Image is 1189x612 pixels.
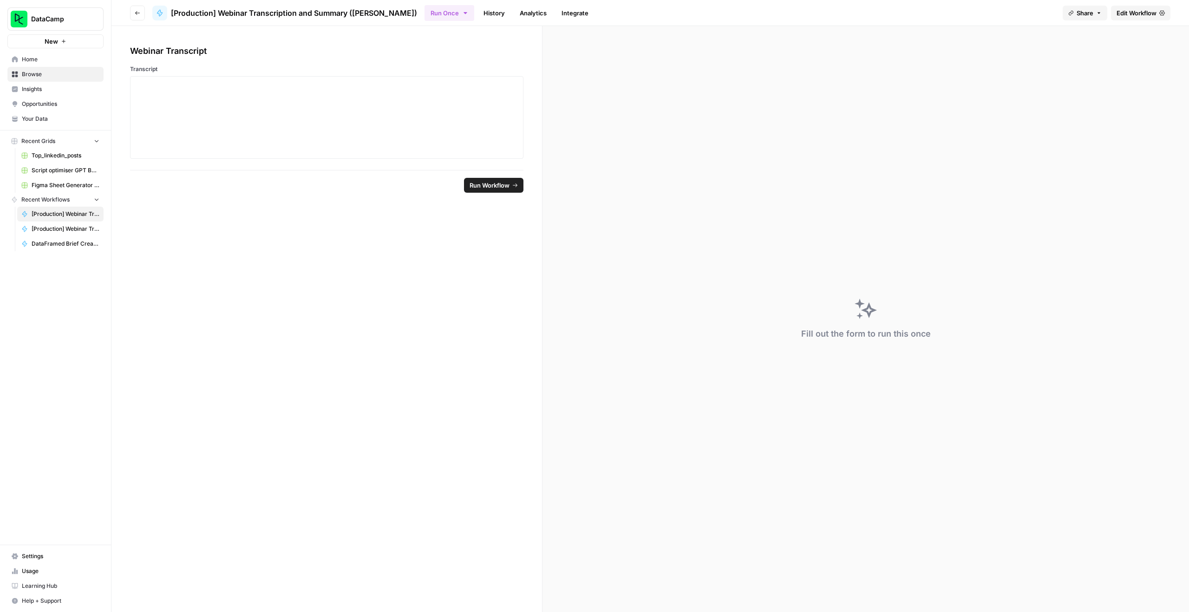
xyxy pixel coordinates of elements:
[7,593,104,608] button: Help + Support
[32,166,99,175] span: Script optimiser GPT Build V2 Grid
[7,111,104,126] a: Your Data
[556,6,594,20] a: Integrate
[17,163,104,178] a: Script optimiser GPT Build V2 Grid
[464,178,523,193] button: Run Workflow
[7,579,104,593] a: Learning Hub
[470,181,510,190] span: Run Workflow
[22,582,99,590] span: Learning Hub
[32,210,99,218] span: [Production] Webinar Transcription and Summary ([PERSON_NAME])
[32,181,99,189] span: Figma Sheet Generator for Social
[7,97,104,111] a: Opportunities
[7,34,104,48] button: New
[32,240,99,248] span: DataFramed Brief Creator - Rhys v5
[1111,6,1170,20] a: Edit Workflow
[17,207,104,221] a: [Production] Webinar Transcription and Summary ([PERSON_NAME])
[801,327,931,340] div: Fill out the form to run this once
[32,151,99,160] span: Top_linkedin_posts
[22,567,99,575] span: Usage
[171,7,417,19] span: [Production] Webinar Transcription and Summary ([PERSON_NAME])
[17,178,104,193] a: Figma Sheet Generator for Social
[7,82,104,97] a: Insights
[7,549,104,564] a: Settings
[7,564,104,579] a: Usage
[45,37,58,46] span: New
[31,14,87,24] span: DataCamp
[32,225,99,233] span: [Production] Webinar Transcription and Summary for the
[130,45,523,58] div: Webinar Transcript
[7,134,104,148] button: Recent Grids
[22,55,99,64] span: Home
[22,100,99,108] span: Opportunities
[1063,6,1107,20] button: Share
[7,7,104,31] button: Workspace: DataCamp
[7,52,104,67] a: Home
[7,67,104,82] a: Browse
[152,6,417,20] a: [Production] Webinar Transcription and Summary ([PERSON_NAME])
[22,115,99,123] span: Your Data
[22,552,99,560] span: Settings
[22,85,99,93] span: Insights
[22,70,99,78] span: Browse
[1077,8,1093,18] span: Share
[21,137,55,145] span: Recent Grids
[7,193,104,207] button: Recent Workflows
[17,236,104,251] a: DataFramed Brief Creator - Rhys v5
[11,11,27,27] img: DataCamp Logo
[1117,8,1156,18] span: Edit Workflow
[21,195,70,204] span: Recent Workflows
[130,65,523,73] label: Transcript
[425,5,474,21] button: Run Once
[478,6,510,20] a: History
[514,6,552,20] a: Analytics
[17,221,104,236] a: [Production] Webinar Transcription and Summary for the
[22,597,99,605] span: Help + Support
[17,148,104,163] a: Top_linkedin_posts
